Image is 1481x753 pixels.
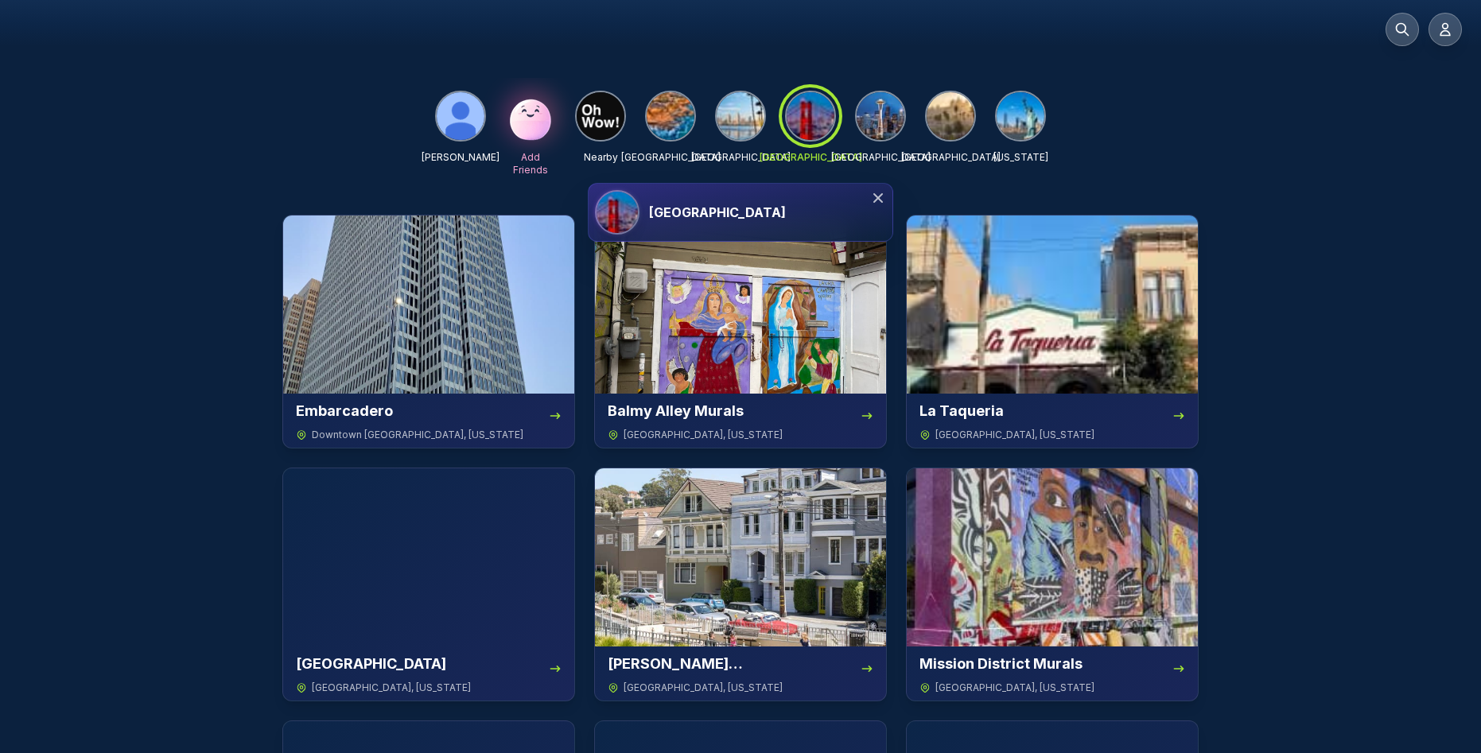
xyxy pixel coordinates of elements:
[595,215,886,394] img: Balmy Alley Murals
[649,203,786,222] h3: [GEOGRAPHIC_DATA]
[577,92,624,140] img: Nearby
[597,192,638,233] img: San Francisco
[647,92,694,140] img: Orange County
[505,151,556,177] p: Add Friends
[935,681,1094,694] span: [GEOGRAPHIC_DATA] , [US_STATE]
[691,151,791,164] p: [GEOGRAPHIC_DATA]
[283,215,574,394] img: Embarcadero
[595,468,886,646] img: Noe Valley
[608,653,861,675] h3: [PERSON_NAME][GEOGRAPHIC_DATA]
[857,92,904,140] img: Seattle
[997,92,1044,140] img: New York
[621,151,721,164] p: [GEOGRAPHIC_DATA]
[296,400,393,422] h3: Embarcadero
[624,429,783,441] span: [GEOGRAPHIC_DATA] , [US_STATE]
[907,468,1198,646] img: Mission District Murals
[624,681,783,694] span: [GEOGRAPHIC_DATA] , [US_STATE]
[831,151,931,164] p: [GEOGRAPHIC_DATA]
[312,681,471,694] span: [GEOGRAPHIC_DATA] , [US_STATE]
[505,91,556,142] img: Add Friends
[935,429,1094,441] span: [GEOGRAPHIC_DATA] , [US_STATE]
[437,92,484,140] img: Matthew Miller
[584,151,618,164] p: Nearby
[296,653,446,675] h3: [GEOGRAPHIC_DATA]
[283,468,574,646] img: Oracle Park
[717,92,764,140] img: San Diego
[901,151,1001,164] p: [GEOGRAPHIC_DATA]
[422,151,499,164] p: [PERSON_NAME]
[608,400,744,422] h3: Balmy Alley Murals
[907,215,1198,394] img: La Taqueria
[919,653,1083,675] h3: Mission District Murals
[760,151,862,164] p: [GEOGRAPHIC_DATA]
[312,429,523,441] span: Downtown [GEOGRAPHIC_DATA] , [US_STATE]
[919,400,1004,422] h3: La Taqueria
[993,151,1048,164] p: [US_STATE]
[927,92,974,140] img: Los Angeles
